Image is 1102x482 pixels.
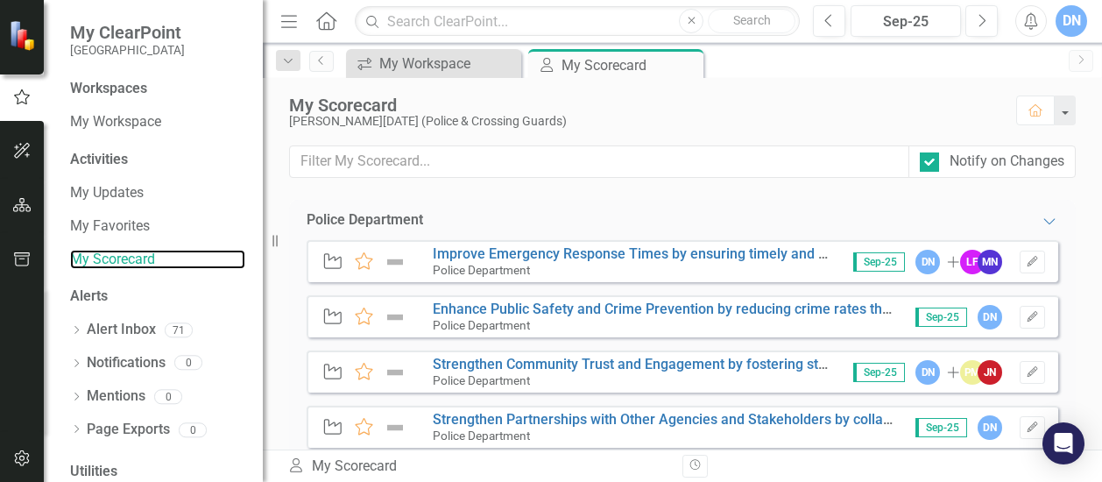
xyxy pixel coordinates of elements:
[289,115,999,128] div: [PERSON_NAME][DATE] (Police & Crossing Guards)
[915,250,940,274] div: DN
[307,210,423,230] div: Police Department
[851,5,961,37] button: Sep-25
[708,9,795,33] button: Search
[179,422,207,437] div: 0
[960,250,985,274] div: LF
[87,320,156,340] a: Alert Inbox
[70,43,185,57] small: [GEOGRAPHIC_DATA]
[289,96,999,115] div: My Scorecard
[70,250,245,270] a: My Scorecard
[87,420,170,440] a: Page Exports
[70,216,245,237] a: My Favorites
[70,79,147,99] div: Workspaces
[433,245,1064,262] a: Improve Emergency Response Times by ensuring timely and efficient responses to emergency calls.
[87,353,166,373] a: Notifications
[960,360,985,385] div: PM
[70,112,245,132] a: My Workspace
[350,53,517,74] a: My Workspace
[978,415,1002,440] div: DN
[915,308,967,327] span: Sep-25
[853,252,905,272] span: Sep-25
[289,145,909,178] input: Filter My Scorecard...
[87,386,145,407] a: Mentions
[70,462,245,482] div: Utilities
[287,457,669,477] div: My Scorecard
[154,389,182,404] div: 0
[70,22,185,43] span: My ClearPoint
[379,53,517,74] div: My Workspace
[853,363,905,382] span: Sep-25
[978,250,1002,274] div: MN
[857,11,955,32] div: Sep-25
[70,287,245,307] div: Alerts
[733,13,771,27] span: Search
[433,318,530,332] small: Police Department
[978,305,1002,330] div: DN
[174,356,202,371] div: 0
[1042,422,1084,464] div: Open Intercom Messenger
[355,6,800,37] input: Search ClearPoint...
[915,360,940,385] div: DN
[70,150,245,170] div: Activities
[165,323,193,337] div: 71
[384,307,406,328] img: Not Defined
[384,417,406,438] img: Not Defined
[433,263,530,277] small: Police Department
[384,362,406,383] img: Not Defined
[950,152,1064,172] div: Notify on Changes
[433,429,530,443] small: Police Department
[1056,5,1087,37] button: DN
[915,418,967,437] span: Sep-25
[978,360,1002,385] div: JN
[562,54,699,76] div: My Scorecard
[70,183,245,203] a: My Updates
[384,252,406,273] img: Not Defined
[9,20,39,51] img: ClearPoint Strategy
[433,373,530,387] small: Police Department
